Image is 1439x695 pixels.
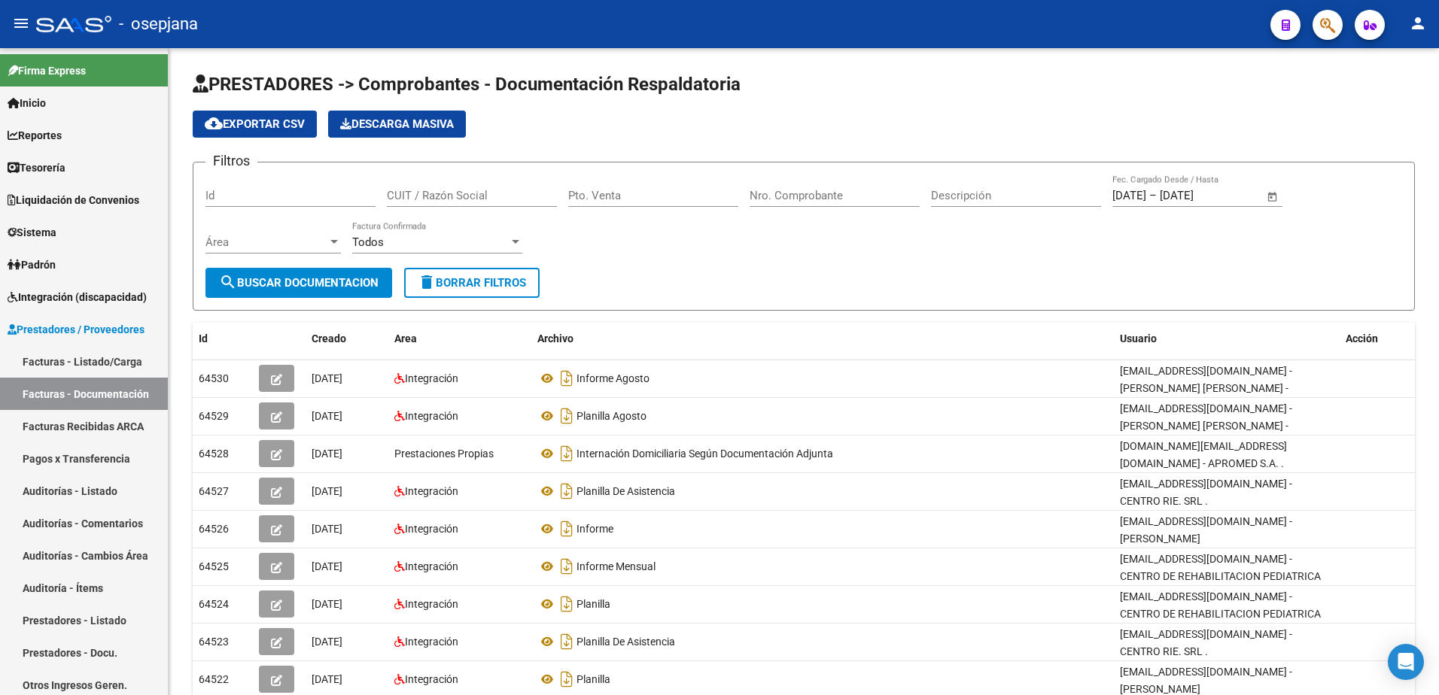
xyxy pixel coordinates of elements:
h3: Filtros [205,150,257,171]
datatable-header-cell: Acción [1340,323,1415,355]
button: Borrar Filtros [404,268,540,298]
button: Open calendar [1264,188,1282,205]
i: Descargar documento [557,630,577,654]
span: Padrón [8,256,56,273]
span: Sistema [8,224,56,241]
span: [DATE] [312,372,342,384]
datatable-header-cell: Archivo [531,323,1114,355]
span: Borrar Filtros [418,276,526,290]
span: Integración [405,523,458,535]
span: Planilla Agosto [577,410,646,422]
span: Reportes [8,127,62,144]
i: Descargar documento [557,517,577,541]
span: Firma Express [8,62,86,79]
span: Archivo [537,332,573,344]
span: Usuario [1120,332,1157,344]
span: [EMAIL_ADDRESS][DOMAIN_NAME] - [PERSON_NAME] [PERSON_NAME] - [1120,402,1292,432]
span: [EMAIL_ADDRESS][DOMAIN_NAME] - [PERSON_NAME] [PERSON_NAME] - [1120,365,1292,394]
span: Informe Mensual [577,560,656,572]
span: [DATE] [312,410,342,422]
span: [EMAIL_ADDRESS][DOMAIN_NAME] - CENTRO RIE. SRL . [1120,478,1292,507]
span: Buscar Documentacion [219,276,379,290]
span: Integración [405,560,458,572]
span: Prestaciones Propias [394,448,494,460]
span: [DOMAIN_NAME][EMAIL_ADDRESS][DOMAIN_NAME] - APROMED S.A. . [1120,440,1287,469]
i: Descargar documento [557,442,577,466]
datatable-header-cell: Area [388,323,531,355]
span: 64522 [199,673,229,685]
datatable-header-cell: Creado [306,323,388,355]
span: [EMAIL_ADDRESS][DOMAIN_NAME] - CENTRO DE REHABILITACION PEDIATRICA [PERSON_NAME] - [1120,590,1321,637]
span: Descarga Masiva [340,117,454,131]
span: [DATE] [312,673,342,685]
span: 64526 [199,523,229,535]
span: 64530 [199,372,229,384]
span: Area [394,332,417,344]
i: Descargar documento [557,404,577,428]
span: Integración [405,372,458,384]
span: [DATE] [312,448,342,460]
span: [DATE] [312,636,342,648]
span: Integración [405,485,458,497]
span: Informe Agosto [577,372,650,384]
span: Planilla De Asistencia [577,636,675,648]
span: – [1149,189,1157,202]
i: Descargar documento [557,554,577,578]
mat-icon: delete [418,273,436,291]
div: Open Intercom Messenger [1388,644,1424,680]
span: Integración [405,598,458,610]
span: [DATE] [312,523,342,535]
span: Creado [312,332,346,344]
span: Exportar CSV [205,117,305,131]
span: Integración (discapacidad) [8,289,147,305]
span: Tesorería [8,159,65,176]
span: Id [199,332,208,344]
span: [EMAIL_ADDRESS][DOMAIN_NAME] - [PERSON_NAME] [1120,666,1292,695]
span: [EMAIL_ADDRESS][DOMAIN_NAME] - [PERSON_NAME] [1120,515,1292,545]
span: 64528 [199,448,229,460]
mat-icon: person [1409,14,1427,32]
span: [EMAIL_ADDRESS][DOMAIN_NAME] - CENTRO DE REHABILITACION PEDIATRICA [PERSON_NAME] - [1120,553,1321,599]
datatable-header-cell: Id [193,323,253,355]
span: PRESTADORES -> Comprobantes - Documentación Respaldatoria [193,74,741,95]
span: Planilla [577,598,610,610]
input: Fecha inicio [1112,189,1146,202]
span: Planilla De Asistencia [577,485,675,497]
span: Prestadores / Proveedores [8,321,145,338]
span: Informe [577,523,613,535]
app-download-masive: Descarga masiva de comprobantes (adjuntos) [328,111,466,138]
span: Todos [352,235,384,249]
span: 64524 [199,598,229,610]
span: Inicio [8,95,46,111]
button: Descarga Masiva [328,111,466,138]
span: [DATE] [312,485,342,497]
button: Buscar Documentacion [205,268,392,298]
span: - osepjana [119,8,198,41]
span: [DATE] [312,560,342,572]
span: Planilla [577,673,610,685]
span: 64529 [199,410,229,422]
span: 64523 [199,636,229,648]
span: Liquidación de Convenios [8,192,139,208]
i: Descargar documento [557,592,577,616]
span: Área [205,235,327,249]
i: Descargar documento [557,366,577,390]
mat-icon: search [219,273,237,291]
button: Exportar CSV [193,111,317,138]
span: 64527 [199,485,229,497]
span: Acción [1346,332,1378,344]
span: Integración [405,673,458,685]
i: Descargar documento [557,479,577,503]
span: Integración [405,636,458,648]
span: [EMAIL_ADDRESS][DOMAIN_NAME] - CENTRO RIE. SRL . [1120,628,1292,657]
span: Integración [405,410,458,422]
mat-icon: cloud_download [205,114,223,132]
span: [DATE] [312,598,342,610]
i: Descargar documento [557,667,577,691]
datatable-header-cell: Usuario [1114,323,1340,355]
mat-icon: menu [12,14,30,32]
span: Internación Domiciliaria Según Documentación Adjunta [577,448,833,460]
span: 64525 [199,560,229,572]
input: Fecha fin [1160,189,1233,202]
